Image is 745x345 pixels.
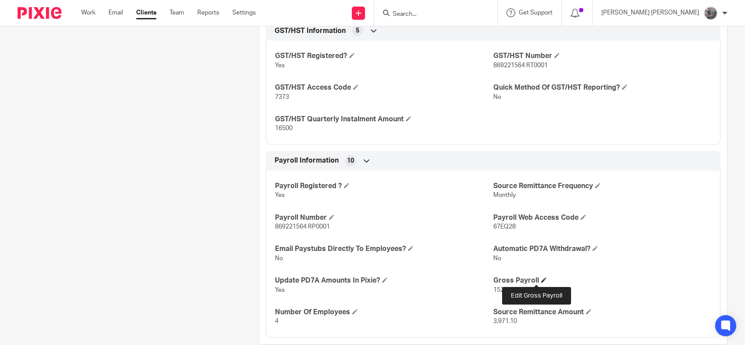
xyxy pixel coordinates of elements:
img: Pixie [18,7,61,19]
h4: GST/HST Registered? [275,51,493,61]
h4: Update PD7A Amounts In Pixie? [275,276,493,285]
span: 869221564 RT0001 [493,62,548,69]
input: Search [392,11,471,18]
h4: Payroll Web Access Code [493,213,711,222]
h4: GST/HST Number [493,51,711,61]
span: Yes [275,192,285,198]
a: Email [108,8,123,17]
span: GST/HST Information [275,26,346,36]
h4: Gross Payroll [493,276,711,285]
h4: Source Remittance Amount [493,308,711,317]
span: Monthly [493,192,516,198]
span: 869221564 RP0001 [275,224,330,230]
span: 4 [275,318,278,324]
h4: Quick Method Of GST/HST Reporting? [493,83,711,92]
span: Yes [275,62,285,69]
a: Reports [197,8,219,17]
span: No [275,255,283,261]
h4: Email Paystubs Directly To Employees? [275,244,493,254]
span: Yes [275,287,285,293]
span: 16500 [275,125,293,131]
h4: GST/HST Quarterly Instalment Amount [275,115,493,124]
span: Payroll Information [275,156,339,165]
img: 20160912_191538.jpg [704,6,718,20]
a: Team [170,8,184,17]
span: 3,971.10 [493,318,517,324]
span: 67EQ28 [493,224,516,230]
a: Clients [136,8,156,17]
a: Settings [232,8,256,17]
h4: Automatic PD7A Withdrawal? [493,244,711,254]
p: [PERSON_NAME] [PERSON_NAME] [601,8,699,17]
h4: Number Of Employees [275,308,493,317]
h4: Source Remittance Frequency [493,182,711,191]
span: 10 [347,156,354,165]
span: No [493,94,501,100]
span: 5 [356,26,359,35]
h4: GST/HST Access Code [275,83,493,92]
span: No [493,255,501,261]
span: 15246 [493,287,511,293]
span: 7373 [275,94,289,100]
h4: Payroll Registered ? [275,182,493,191]
h4: Payroll Number [275,213,493,222]
span: Get Support [519,10,553,16]
a: Work [81,8,95,17]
